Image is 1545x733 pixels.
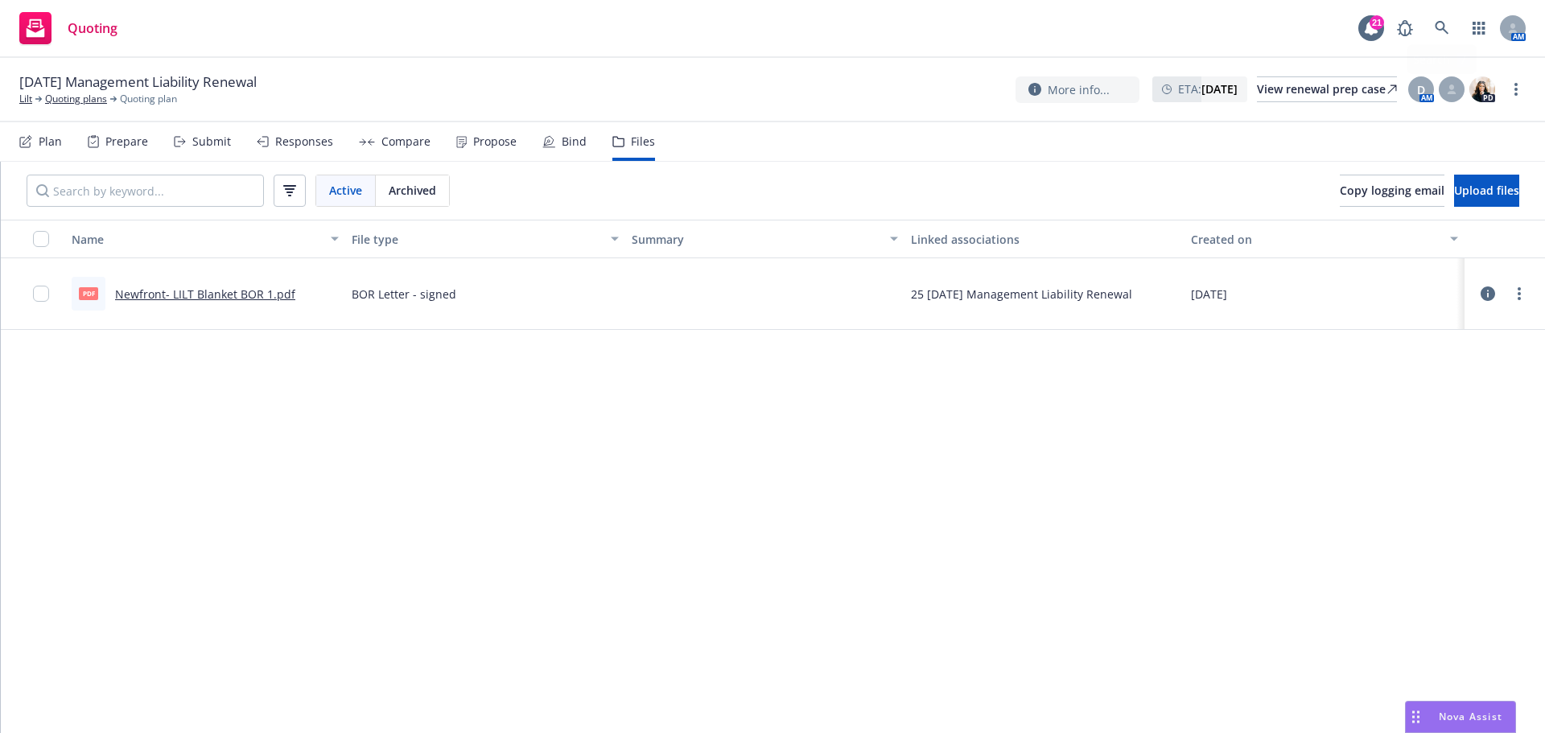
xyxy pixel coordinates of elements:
div: Responses [275,135,333,148]
a: Search [1426,12,1458,44]
span: Quoting [68,22,117,35]
a: more [1510,284,1529,303]
button: Created on [1184,220,1465,258]
div: Plan [39,135,62,148]
button: Linked associations [904,220,1184,258]
input: Toggle Row Selected [33,286,49,302]
a: Quoting plans [45,92,107,106]
span: [DATE] Management Liability Renewal [19,72,257,92]
button: Copy logging email [1340,175,1444,207]
div: File type [352,231,601,248]
div: Created on [1191,231,1440,248]
strong: [DATE] [1201,81,1238,97]
div: Linked associations [911,231,1178,248]
span: Copy logging email [1340,183,1444,198]
span: Archived [389,182,436,199]
div: Prepare [105,135,148,148]
span: Upload files [1454,183,1519,198]
span: Quoting plan [120,92,177,106]
span: Nova Assist [1439,710,1502,723]
div: Drag to move [1406,702,1426,732]
a: Quoting [13,6,124,51]
input: Select all [33,231,49,247]
div: Bind [562,135,587,148]
div: Compare [381,135,431,148]
a: more [1506,80,1526,99]
a: Lilt [19,92,32,106]
div: Summary [632,231,881,248]
div: Files [631,135,655,148]
div: 25 [DATE] Management Liability Renewal [911,286,1132,303]
span: ETA : [1178,80,1238,97]
div: Submit [192,135,231,148]
button: Upload files [1454,175,1519,207]
input: Search by keyword... [27,175,264,207]
div: 21 [1370,15,1384,30]
span: More info... [1048,81,1110,98]
span: pdf [79,287,98,299]
button: More info... [1016,76,1139,103]
img: photo [1469,76,1495,102]
a: Newfront- LILT Blanket BOR 1.pdf [115,286,295,302]
button: File type [345,220,625,258]
a: Switch app [1463,12,1495,44]
a: Report a Bug [1389,12,1421,44]
span: D [1417,81,1425,98]
button: Summary [625,220,905,258]
button: Nova Assist [1405,701,1516,733]
a: View renewal prep case [1257,76,1397,102]
div: View renewal prep case [1257,77,1397,101]
div: Name [72,231,321,248]
span: Active [329,182,362,199]
div: Propose [473,135,517,148]
span: BOR Letter - signed [352,286,456,303]
button: Name [65,220,345,258]
span: [DATE] [1191,286,1227,303]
